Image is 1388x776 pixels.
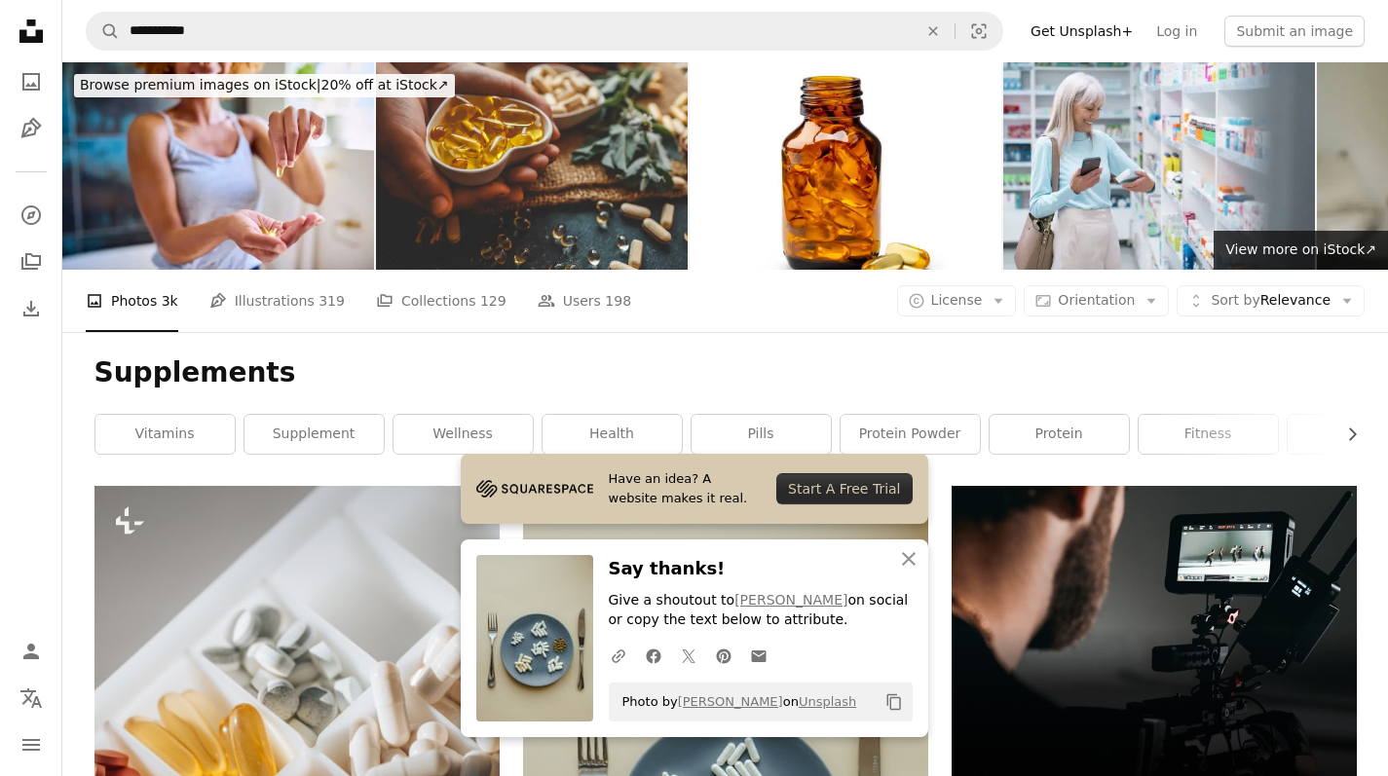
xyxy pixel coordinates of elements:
a: Users 198 [538,270,631,332]
button: Submit an image [1224,16,1365,47]
a: View more on iStock↗ [1214,231,1388,270]
h1: Supplements [94,355,1357,390]
a: Log in / Sign up [12,632,51,671]
div: Start A Free Trial [776,473,912,504]
a: fitness [1139,415,1278,454]
a: Have an idea? A website makes it real.Start A Free Trial [461,454,928,524]
a: Share on Pinterest [706,636,741,675]
span: Orientation [1058,292,1135,308]
button: Visual search [956,13,1002,50]
span: Photo by on [613,686,857,718]
a: Illustrations 319 [209,270,345,332]
a: [PERSON_NAME] [678,694,783,709]
button: Sort byRelevance [1177,285,1365,316]
button: Copy to clipboard [878,685,911,719]
a: Share on Facebook [636,636,671,675]
span: Relevance [1211,291,1331,311]
span: Browse premium images on iStock | [80,77,320,92]
a: Illustrations [12,109,51,148]
h3: Say thanks! [609,555,913,583]
a: Explore [12,196,51,235]
span: Have an idea? A website makes it real. [609,469,762,508]
img: Close-up of woman's hand holding vitamin capsule over palm with handful of capsules [62,62,374,270]
a: pills [692,415,831,454]
a: protein [990,415,1129,454]
img: file-1705255347840-230a6ab5bca9image [476,474,593,503]
a: Download History [12,289,51,328]
a: Share over email [741,636,776,675]
span: License [931,292,983,308]
span: 129 [480,290,506,312]
span: 198 [605,290,631,312]
button: Clear [912,13,955,50]
a: Collections [12,242,51,281]
button: Language [12,679,51,718]
span: View more on iStock ↗ [1225,241,1376,257]
img: Natural organic vitamins in hands close-up [376,62,688,270]
a: supplement [244,415,384,454]
a: protein powder [841,415,980,454]
a: vitamins [95,415,235,454]
img: Medical: Pills and bottle, high angle view. [690,62,1001,270]
button: Search Unsplash [87,13,120,50]
button: Menu [12,725,51,764]
img: Box, phone and smile with woman in pharmacy to search for chronic or prescription medication. Hea... [1003,62,1315,270]
a: wellness [394,415,533,454]
button: scroll list to the right [1334,415,1357,454]
a: Photos [12,62,51,101]
a: Share on Twitter [671,636,706,675]
a: Browse premium images on iStock|20% off at iStock↗ [62,62,467,109]
span: Sort by [1211,292,1259,308]
a: Get Unsplash+ [1019,16,1144,47]
a: health [543,415,682,454]
span: 319 [319,290,345,312]
a: [PERSON_NAME] [734,592,847,608]
button: License [897,285,1017,316]
p: Give a shoutout to on social or copy the text below to attribute. [609,591,913,630]
a: Collections 129 [376,270,506,332]
a: Unsplash [799,694,856,709]
div: 20% off at iStock ↗ [74,74,455,97]
button: Orientation [1024,285,1169,316]
form: Find visuals sitewide [86,12,1003,51]
a: Log in [1144,16,1209,47]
